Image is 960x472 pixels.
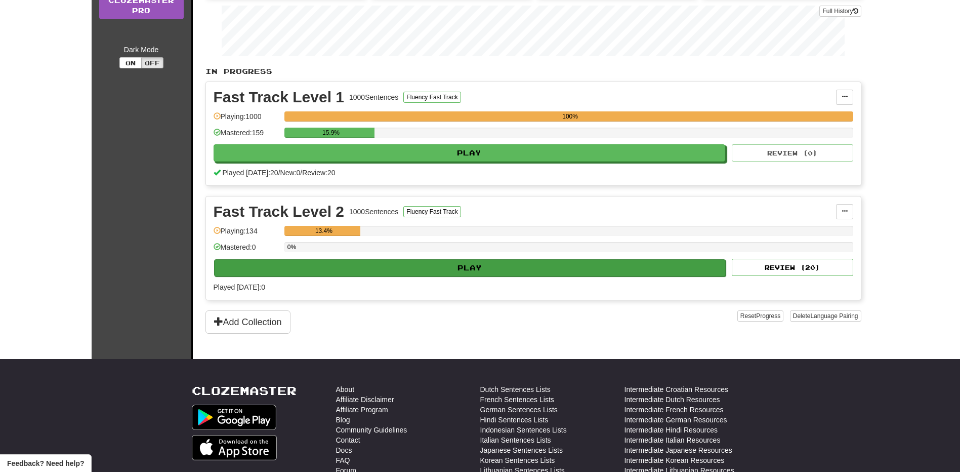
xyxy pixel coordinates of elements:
[737,310,783,322] button: ResetProgress
[287,128,374,138] div: 15.9%
[7,458,84,468] span: Open feedback widget
[141,57,163,68] button: Off
[222,169,278,177] span: Played [DATE]: 20
[214,144,726,162] button: Play
[624,415,727,425] a: Intermediate German Resources
[214,226,279,243] div: Playing: 134
[403,206,461,217] button: Fluency Fast Track
[790,310,861,322] button: DeleteLanguage Pairing
[810,312,858,320] span: Language Pairing
[119,57,142,68] button: On
[336,384,355,395] a: About
[280,169,301,177] span: New: 0
[480,395,554,405] a: French Sentences Lists
[214,90,345,105] div: Fast Track Level 1
[336,415,350,425] a: Blog
[192,435,277,460] img: Get it on App Store
[300,169,302,177] span: /
[480,445,563,455] a: Japanese Sentences Lists
[624,455,725,465] a: Intermediate Korean Resources
[336,395,394,405] a: Affiliate Disclaimer
[214,259,726,277] button: Play
[480,435,551,445] a: Italian Sentences Lists
[624,405,724,415] a: Intermediate French Resources
[403,92,461,103] button: Fluency Fast Track
[349,92,398,102] div: 1000 Sentences
[480,425,567,435] a: Indonesian Sentences Lists
[192,384,297,397] a: Clozemaster
[99,45,184,55] div: Dark Mode
[192,405,277,430] img: Get it on Google Play
[624,425,718,435] a: Intermediate Hindi Resources
[278,169,280,177] span: /
[302,169,335,177] span: Review: 20
[732,144,853,162] button: Review (0)
[205,66,861,76] p: In Progress
[480,455,555,465] a: Korean Sentences Lists
[819,6,861,17] button: Full History
[756,312,780,320] span: Progress
[624,435,721,445] a: Intermediate Italian Resources
[214,242,279,259] div: Mastered: 0
[287,226,360,236] div: 13.4%
[624,395,720,405] a: Intermediate Dutch Resources
[480,384,551,395] a: Dutch Sentences Lists
[624,384,728,395] a: Intermediate Croatian Resources
[287,111,853,122] div: 100%
[349,207,398,217] div: 1000 Sentences
[214,111,279,128] div: Playing: 1000
[336,425,407,435] a: Community Guidelines
[214,204,345,219] div: Fast Track Level 2
[336,435,360,445] a: Contact
[205,310,290,334] button: Add Collection
[480,415,549,425] a: Hindi Sentences Lists
[214,128,279,144] div: Mastered: 159
[336,455,350,465] a: FAQ
[336,405,388,415] a: Affiliate Program
[480,405,558,415] a: German Sentences Lists
[624,445,732,455] a: Intermediate Japanese Resources
[214,283,265,291] span: Played [DATE]: 0
[336,445,352,455] a: Docs
[732,259,853,276] button: Review (20)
